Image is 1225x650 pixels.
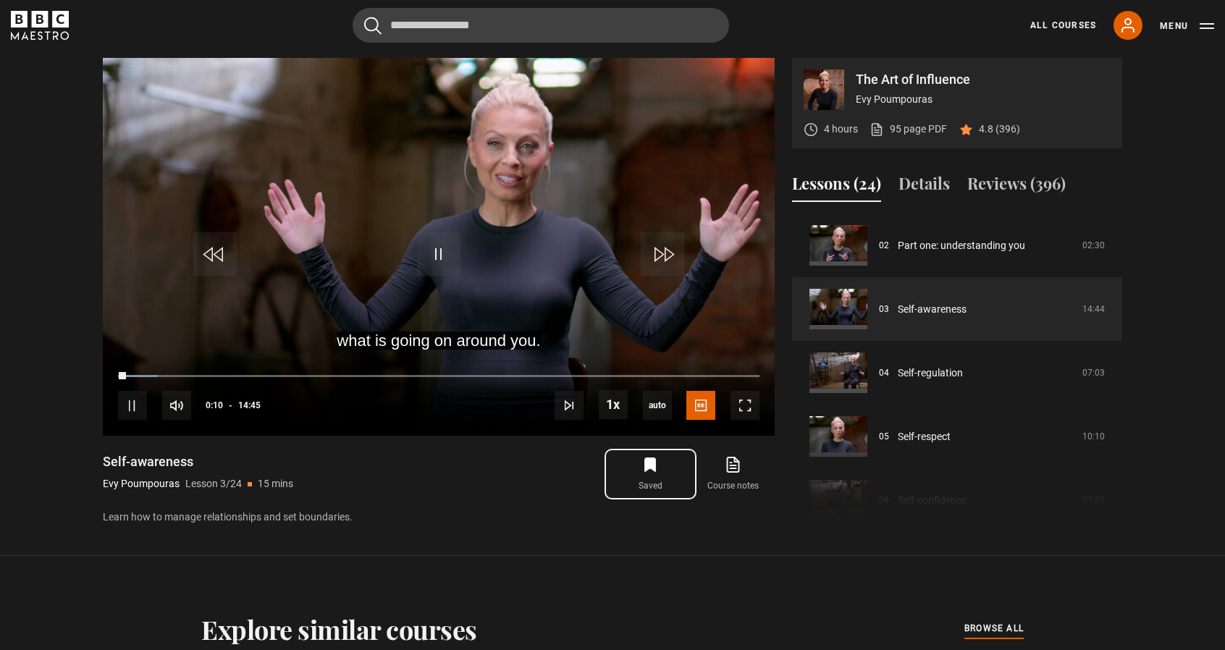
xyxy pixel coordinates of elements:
[1030,19,1096,32] a: All Courses
[686,391,715,420] button: Captions
[238,392,261,418] span: 14:45
[898,366,963,381] a: Self-regulation
[898,238,1025,253] a: Part one: understanding you
[555,391,584,420] button: Next Lesson
[103,476,180,491] p: Evy Poumpouras
[364,17,382,35] button: Submit the search query
[103,453,293,470] h1: Self-awareness
[201,614,477,644] h2: Explore similar courses
[1160,19,1214,33] button: Toggle navigation
[964,621,1024,637] a: browse all
[967,172,1066,202] button: Reviews (396)
[162,391,191,420] button: Mute
[11,11,69,40] svg: BBC Maestro
[643,391,672,420] span: auto
[856,92,1111,107] p: Evy Poumpouras
[609,453,691,495] button: Saved
[118,375,759,378] div: Progress Bar
[792,172,881,202] button: Lessons (24)
[103,510,775,525] p: Learn how to manage relationships and set boundaries.
[185,476,242,491] p: Lesson 3/24
[898,302,967,317] a: Self-awareness
[118,391,147,420] button: Pause
[206,392,223,418] span: 0:10
[692,453,775,495] a: Course notes
[824,122,858,137] p: 4 hours
[599,390,628,419] button: Playback Rate
[643,391,672,420] div: Current quality: 360p
[103,58,775,436] video-js: Video Player
[856,73,1111,86] p: The Art of Influence
[870,122,947,137] a: 95 page PDF
[898,172,950,202] button: Details
[353,8,729,43] input: Search
[229,400,232,410] span: -
[258,476,293,491] p: 15 mins
[979,122,1020,137] p: 4.8 (396)
[731,391,759,420] button: Fullscreen
[964,621,1024,636] span: browse all
[898,429,951,444] a: Self-respect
